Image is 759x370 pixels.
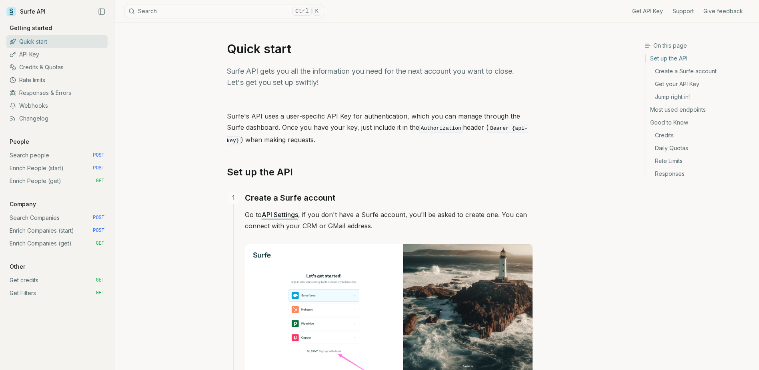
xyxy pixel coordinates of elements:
span: GET [96,240,104,247]
span: GET [96,277,104,284]
a: Surfe API [6,6,46,18]
a: Get Filters GET [6,287,108,300]
a: Enrich People (get) GET [6,175,108,187]
kbd: Ctrl [292,7,312,16]
span: POST [93,215,104,221]
a: Most used endpoints [645,103,753,116]
a: Daily Quotas [645,142,753,155]
a: Enrich Companies (start) POST [6,224,108,237]
a: Quick start [6,35,108,48]
p: Company [6,200,39,208]
a: Enrich Companies (get) GET [6,237,108,250]
a: Create a Surfe account [645,65,753,78]
span: GET [96,290,104,296]
a: Set up the API [645,54,753,65]
code: Authorization [419,124,463,133]
p: Go to , if you don't have a Surfe account, you'll be asked to create one. You can connect with yo... [245,209,533,231]
p: People [6,138,32,146]
a: Credits & Quotas [6,61,108,74]
a: Get API Key [632,7,663,15]
a: Get your API Key [645,78,753,90]
a: Rate Limits [645,155,753,167]
a: Good to Know [645,116,753,129]
a: Credits [645,129,753,142]
a: Create a Surfe account [245,191,335,204]
a: Search Companies POST [6,211,108,224]
a: Jump right in! [645,90,753,103]
button: Collapse Sidebar [96,6,108,18]
a: Webhooks [6,99,108,112]
p: Surfe API gets you all the information you need for the next account you want to close. Let's get... [227,66,533,88]
span: GET [96,178,104,184]
p: Other [6,263,28,271]
a: Changelog [6,112,108,125]
p: Surfe's API uses a user-specific API Key for authentication, which you can manage through the Sur... [227,111,533,147]
h1: Quick start [227,42,533,56]
a: Get credits GET [6,274,108,287]
a: Set up the API [227,166,293,179]
a: Search people POST [6,149,108,162]
a: Support [673,7,694,15]
kbd: K [312,7,321,16]
a: Responses [645,167,753,178]
a: API Key [6,48,108,61]
a: API Settings [262,211,298,219]
a: Rate limits [6,74,108,86]
span: POST [93,152,104,159]
button: SearchCtrlK [124,4,324,18]
h3: On this page [645,42,753,50]
a: Give feedback [703,7,743,15]
p: Getting started [6,24,55,32]
a: Responses & Errors [6,86,108,99]
span: POST [93,227,104,234]
a: Enrich People (start) POST [6,162,108,175]
span: POST [93,165,104,171]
